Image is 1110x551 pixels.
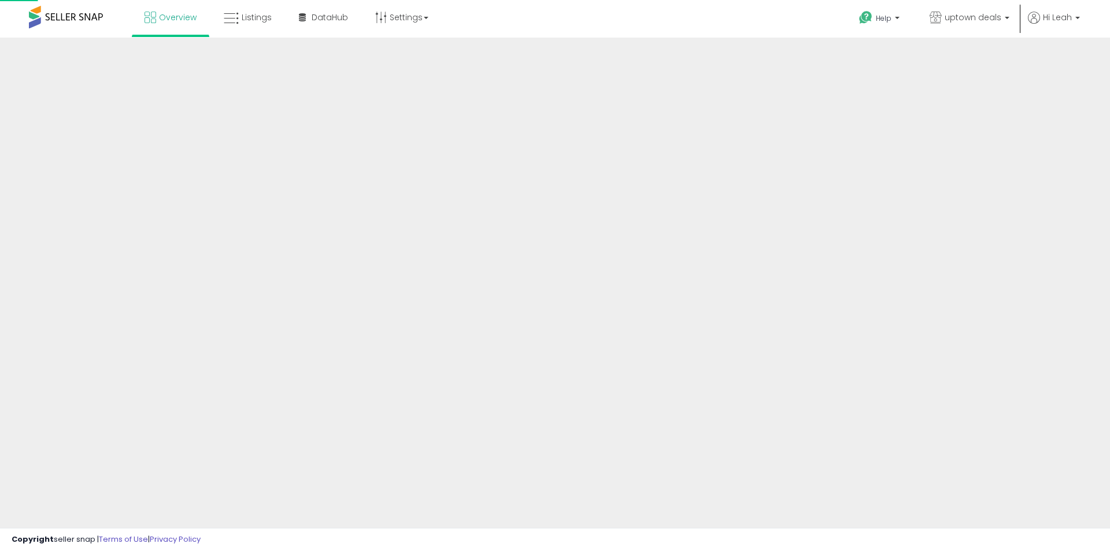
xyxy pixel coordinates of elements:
[945,12,1001,23] span: uptown deals
[876,13,891,23] span: Help
[859,10,873,25] i: Get Help
[850,2,911,38] a: Help
[242,12,272,23] span: Listings
[312,12,348,23] span: DataHub
[1043,12,1072,23] span: Hi Leah
[1028,12,1080,38] a: Hi Leah
[159,12,197,23] span: Overview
